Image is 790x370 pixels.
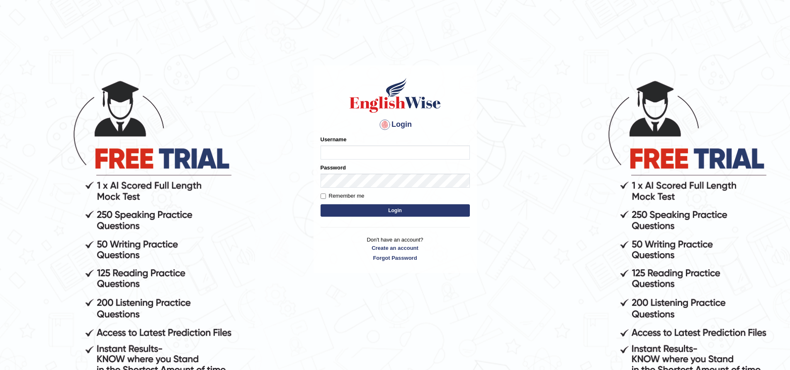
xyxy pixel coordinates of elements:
[321,135,347,143] label: Username
[321,193,326,199] input: Remember me
[321,236,470,261] p: Don't have an account?
[348,77,442,114] img: Logo of English Wise sign in for intelligent practice with AI
[321,164,346,172] label: Password
[321,244,470,252] a: Create an account
[321,204,470,217] button: Login
[321,192,365,200] label: Remember me
[321,118,470,131] h4: Login
[321,254,470,262] a: Forgot Password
